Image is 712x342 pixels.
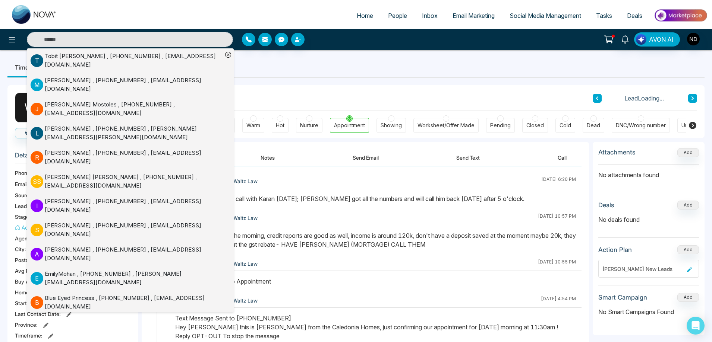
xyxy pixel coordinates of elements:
button: Add [677,148,699,157]
div: [PERSON_NAME] , [PHONE_NUMBER] , [EMAIL_ADDRESS][DOMAIN_NAME] [45,197,223,214]
span: Social Media Management [510,12,581,19]
div: Showing [381,122,402,129]
h3: Attachments [598,148,636,156]
div: Closed [526,122,544,129]
img: Nova CRM Logo [12,5,57,24]
h3: Details [15,151,130,163]
span: Tasks [596,12,612,19]
span: Waltz Law [233,214,258,222]
div: Worksheet/Offer Made [418,122,475,129]
span: People [388,12,407,19]
span: AVON AI [649,35,674,44]
div: [PERSON_NAME] Mostoles , [PHONE_NUMBER] , [EMAIL_ADDRESS][DOMAIN_NAME] [45,100,223,117]
a: Social Media Management [502,9,589,23]
span: Last Contact Date : [15,310,61,318]
div: Pending [490,122,511,129]
h3: Deals [598,201,614,209]
p: No Smart Campaigns Found [598,307,699,316]
a: Email Marketing [445,9,502,23]
span: Stage: [15,213,31,221]
button: Call [15,128,51,138]
span: Province : [15,321,38,329]
div: Nurture [300,122,318,129]
span: Agent: [15,234,31,242]
span: Home [357,12,373,19]
button: Send Text [441,149,495,166]
button: Add [677,201,699,210]
div: [PERSON_NAME] , [PHONE_NUMBER] , [EMAIL_ADDRESS][DOMAIN_NAME] [45,246,223,262]
div: [PERSON_NAME] [PERSON_NAME] , [PHONE_NUMBER] , [EMAIL_ADDRESS][DOMAIN_NAME] [45,173,223,190]
button: Add Address [15,224,54,231]
span: Source: [15,191,34,199]
img: Lead Flow [636,34,646,45]
span: Deals [627,12,642,19]
span: Buy Area : [15,278,39,285]
div: [PERSON_NAME] New Leads [602,265,684,273]
p: S S [31,175,43,188]
button: Add [677,293,699,302]
p: A [31,248,43,261]
div: [PERSON_NAME] , [PHONE_NUMBER] , [PERSON_NAME][EMAIL_ADDRESS][PERSON_NAME][DOMAIN_NAME] [45,125,223,141]
span: Home Type : [15,288,44,296]
button: Send Email [338,149,394,166]
div: [PERSON_NAME] , [PHONE_NUMBER] , [EMAIL_ADDRESS][DOMAIN_NAME] [45,76,223,93]
p: T [31,54,43,67]
p: M [31,79,43,91]
div: Tobit [PERSON_NAME] , [PHONE_NUMBER] , [EMAIL_ADDRESS][DOMAIN_NAME] [45,52,223,69]
span: Start Date : [15,299,41,307]
div: Open Intercom Messenger [687,317,705,335]
p: E [31,272,43,285]
div: [DATE] 4:54 PM [541,295,576,305]
li: Timeline [7,57,46,77]
img: User Avatar [687,33,700,45]
span: Lead Loading... [624,94,664,103]
div: Hot [276,122,284,129]
div: [PERSON_NAME] , [PHONE_NUMBER] , [EMAIL_ADDRESS][DOMAIN_NAME] [45,149,223,166]
p: L [31,127,43,140]
p: B [31,296,43,309]
span: Inbox [422,12,438,19]
div: [PERSON_NAME] , [PHONE_NUMBER] , [EMAIL_ADDRESS][DOMAIN_NAME] [45,221,223,238]
a: Tasks [589,9,620,23]
a: Home [349,9,381,23]
div: [DATE] 10:57 PM [538,213,576,223]
button: AVON AI [634,32,680,47]
span: City : [15,245,26,253]
img: Market-place.gif [653,7,708,24]
a: Deals [620,9,650,23]
span: Waltz Law [233,297,258,304]
span: Email: [15,180,29,188]
span: Add [677,149,699,155]
p: S [31,224,43,236]
div: Warm [246,122,260,129]
div: W [15,93,45,122]
p: J [31,103,43,115]
a: Inbox [415,9,445,23]
h3: Action Plan [598,246,632,253]
span: Postal Code : [15,256,45,264]
span: Timeframe : [15,332,42,339]
p: No attachments found [598,165,699,179]
a: People [381,9,415,23]
div: EmilyMohan , [PHONE_NUMBER] , [PERSON_NAME][EMAIL_ADDRESS][DOMAIN_NAME] [45,270,223,287]
p: R [31,151,43,164]
span: Waltz Law [233,260,258,268]
button: Notes [246,149,290,166]
div: Unspecified [681,122,711,129]
button: Call [543,149,582,166]
span: Avg Property Price : [15,267,62,275]
button: Add [677,245,699,254]
p: No deals found [598,215,699,224]
div: Blue Eyed Princess , [PHONE_NUMBER] , [EMAIL_ADDRESS][DOMAIN_NAME] [45,294,223,311]
div: [DATE] 6:20 PM [541,176,576,186]
p: I [31,199,43,212]
div: Cold [560,122,571,129]
div: Appointment [334,122,365,129]
h3: Smart Campaign [598,294,647,301]
span: Waltz Law [233,177,258,185]
span: Email Marketing [453,12,495,19]
div: Dead [587,122,600,129]
div: DNC/Wrong number [616,122,666,129]
span: Phone: [15,169,32,177]
div: [DATE] 10:55 PM [538,259,576,268]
